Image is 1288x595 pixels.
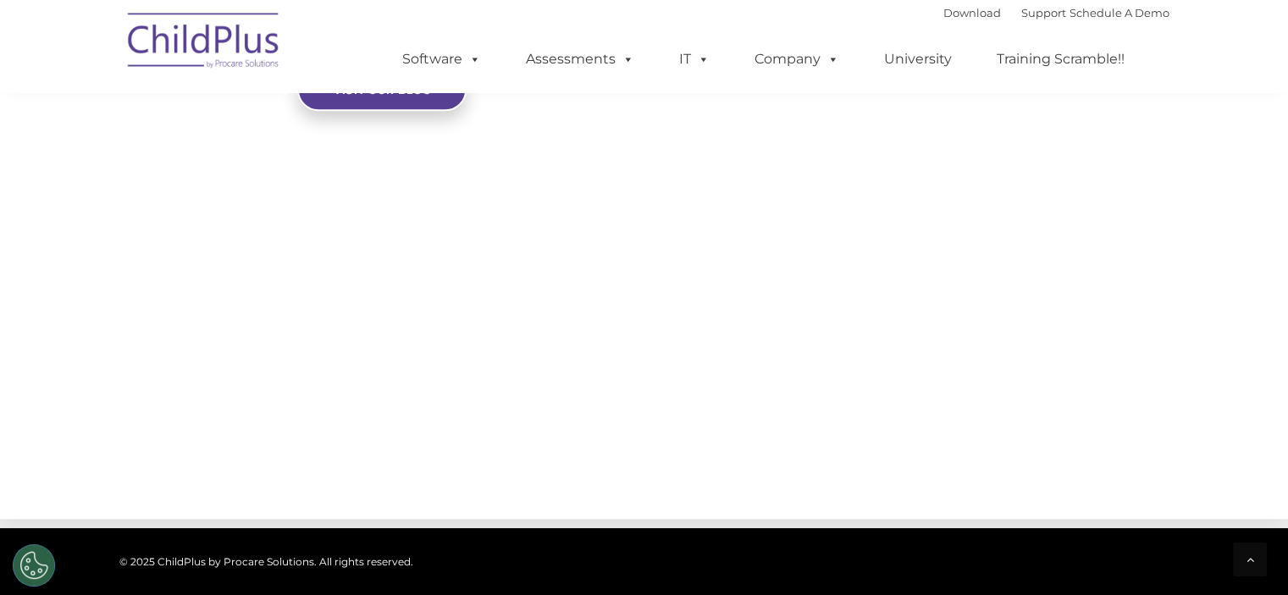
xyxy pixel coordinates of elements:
[119,555,413,568] span: © 2025 ChildPlus by Procare Solutions. All rights reserved.
[333,84,430,96] span: Visit our blog
[385,42,498,76] a: Software
[662,42,727,76] a: IT
[119,1,289,85] img: ChildPlus by Procare Solutions
[943,6,1001,19] a: Download
[509,42,651,76] a: Assessments
[1070,6,1169,19] a: Schedule A Demo
[867,42,969,76] a: University
[297,69,467,111] a: Visit our blog
[1021,6,1066,19] a: Support
[13,544,55,587] button: Cookies Settings
[738,42,856,76] a: Company
[943,6,1169,19] font: |
[980,42,1142,76] a: Training Scramble!!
